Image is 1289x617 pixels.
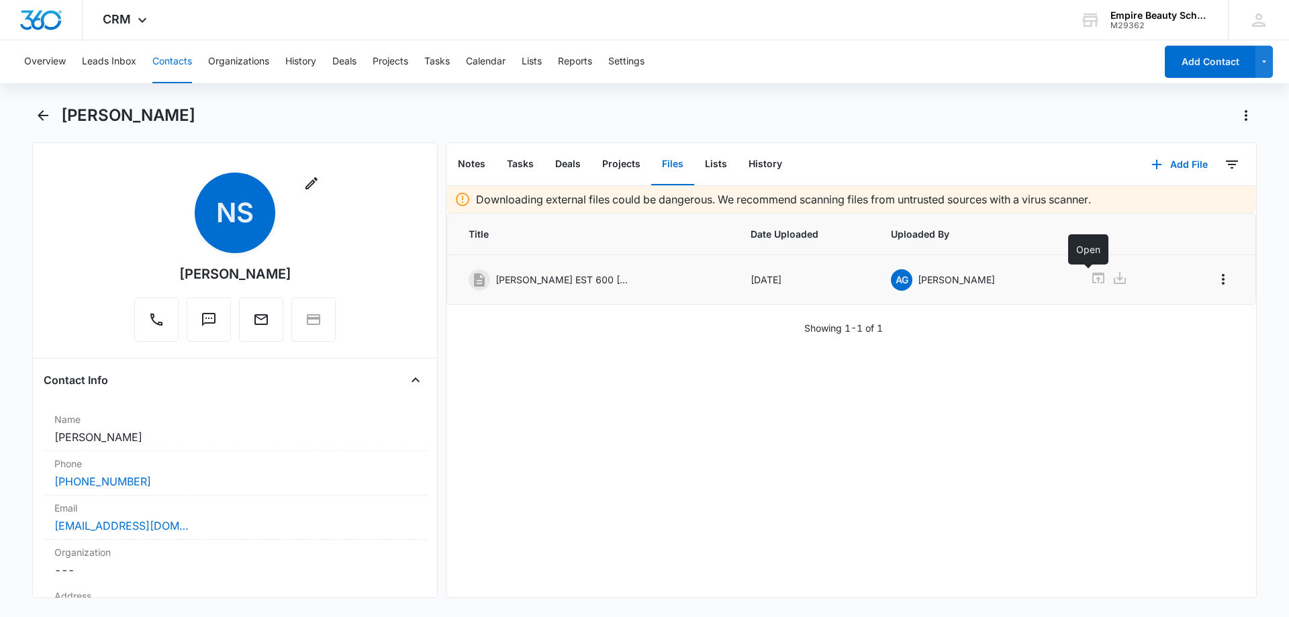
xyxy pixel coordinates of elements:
[24,40,66,83] button: Overview
[239,318,283,330] a: Email
[54,562,416,578] dd: ---
[32,105,53,126] button: Back
[187,297,231,342] button: Text
[103,12,131,26] span: CRM
[1235,105,1257,126] button: Actions
[373,40,408,83] button: Projects
[54,473,151,489] a: [PHONE_NUMBER]
[1221,154,1243,175] button: Filters
[544,144,591,185] button: Deals
[891,269,912,291] span: AG
[751,227,859,241] span: Date Uploaded
[891,227,1058,241] span: Uploaded By
[608,40,644,83] button: Settings
[44,372,108,388] h4: Contact Info
[54,501,416,515] label: Email
[134,318,179,330] a: Call
[918,273,995,287] p: [PERSON_NAME]
[44,495,426,540] div: Email[EMAIL_ADDRESS][DOMAIN_NAME]
[179,264,291,284] div: [PERSON_NAME]
[44,407,426,451] div: Name[PERSON_NAME]
[54,518,189,534] a: [EMAIL_ADDRESS][DOMAIN_NAME]
[466,40,506,83] button: Calendar
[54,429,416,445] dd: [PERSON_NAME]
[447,144,496,185] button: Notes
[195,173,275,253] span: NS
[208,40,269,83] button: Organizations
[558,40,592,83] button: Reports
[1110,21,1208,30] div: account id
[44,540,426,583] div: Organization---
[738,144,793,185] button: History
[1110,10,1208,21] div: account name
[332,40,356,83] button: Deals
[54,412,416,426] label: Name
[405,369,426,391] button: Close
[61,105,195,126] h1: [PERSON_NAME]
[424,40,450,83] button: Tasks
[476,191,1091,207] p: Downloading external files could be dangerous. We recommend scanning files from untrusted sources...
[134,297,179,342] button: Call
[152,40,192,83] button: Contacts
[1165,46,1255,78] button: Add Contact
[591,144,651,185] button: Projects
[734,255,875,305] td: [DATE]
[54,457,416,471] label: Phone
[44,451,426,495] div: Phone[PHONE_NUMBER]
[82,40,136,83] button: Leads Inbox
[54,545,416,559] label: Organization
[1068,234,1108,265] div: Open
[651,144,694,185] button: Files
[1212,269,1234,290] button: Overflow Menu
[187,318,231,330] a: Text
[285,40,316,83] button: History
[469,227,718,241] span: Title
[239,297,283,342] button: Email
[1138,148,1221,181] button: Add File
[694,144,738,185] button: Lists
[522,40,542,83] button: Lists
[496,144,544,185] button: Tasks
[54,589,416,603] label: Address
[804,321,883,335] p: Showing 1-1 of 1
[495,273,630,287] p: [PERSON_NAME] EST 600 [DATE].pdf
